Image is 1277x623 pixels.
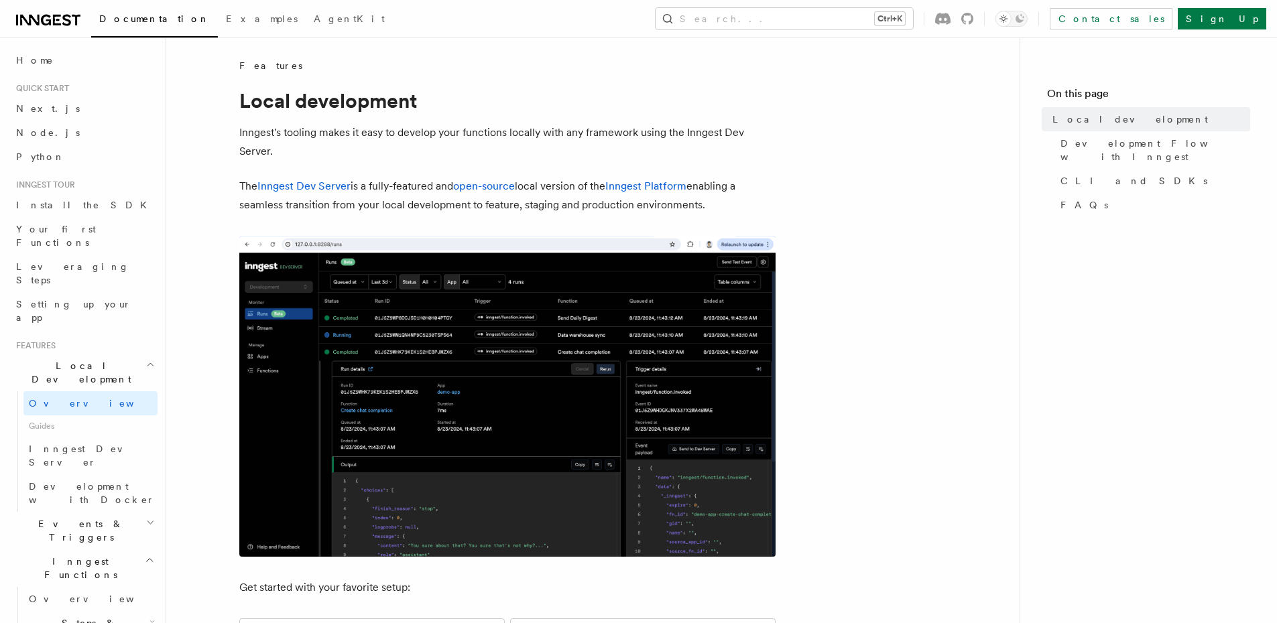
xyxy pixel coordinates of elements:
a: Sign Up [1178,8,1266,29]
a: Home [11,48,158,72]
img: The Inngest Dev Server on the Functions page [239,236,776,557]
span: Leveraging Steps [16,261,129,285]
span: Overview [29,594,167,604]
span: Documentation [99,13,210,24]
span: Inngest Dev Server [29,443,143,468]
a: Python [11,145,158,169]
a: Overview [23,391,158,415]
a: Next.js [11,96,158,121]
span: Development Flow with Inngest [1060,137,1250,163]
span: Overview [29,398,167,409]
button: Search...Ctrl+K [656,8,913,29]
span: Node.js [16,127,80,138]
span: Setting up your app [16,299,131,323]
h1: Local development [239,88,776,113]
button: Local Development [11,354,158,391]
a: Inngest Dev Server [257,180,351,192]
span: Inngest Functions [11,555,145,581]
span: Local Development [11,359,146,386]
span: CLI and SDKs [1060,174,1207,188]
kbd: Ctrl+K [875,12,905,25]
a: Development Flow with Inngest [1055,131,1250,169]
a: Inngest Dev Server [23,437,158,474]
a: Leveraging Steps [11,255,158,292]
a: open-source [453,180,515,192]
div: Local Development [11,391,158,512]
span: Quick start [11,83,69,94]
button: Toggle dark mode [995,11,1028,27]
span: Events & Triggers [11,517,146,544]
span: Home [16,54,54,67]
p: Get started with your favorite setup: [239,578,776,597]
a: Your first Functions [11,217,158,255]
a: Documentation [91,4,218,38]
h4: On this page [1047,86,1250,107]
span: AgentKit [314,13,385,24]
span: Guides [23,415,158,437]
a: AgentKit [306,4,393,36]
p: Inngest's tooling makes it easy to develop your functions locally with any framework using the In... [239,123,776,161]
span: Inngest tour [11,180,75,190]
span: Examples [226,13,298,24]
span: Next.js [16,103,80,114]
span: Python [16,151,65,162]
span: Development with Docker [29,481,155,505]
span: Install the SDK [16,200,155,210]
a: FAQs [1055,193,1250,217]
a: Development with Docker [23,474,158,512]
span: Local development [1052,113,1208,126]
a: Node.js [11,121,158,145]
span: Features [239,59,302,72]
a: Contact sales [1050,8,1172,29]
a: Inngest Platform [605,180,686,192]
span: FAQs [1060,198,1108,212]
a: Install the SDK [11,193,158,217]
button: Inngest Functions [11,549,158,587]
p: The is a fully-featured and local version of the enabling a seamless transition from your local d... [239,177,776,214]
a: Setting up your app [11,292,158,330]
span: Features [11,340,56,351]
a: Overview [23,587,158,611]
button: Events & Triggers [11,512,158,549]
a: CLI and SDKs [1055,169,1250,193]
span: Your first Functions [16,224,96,248]
a: Examples [218,4,306,36]
a: Local development [1047,107,1250,131]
